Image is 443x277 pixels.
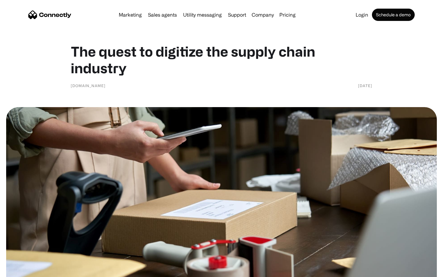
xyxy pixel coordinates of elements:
[181,12,224,17] a: Utility messaging
[358,82,372,89] div: [DATE]
[353,12,371,17] a: Login
[28,10,71,19] a: home
[12,266,37,275] ul: Language list
[225,12,249,17] a: Support
[6,266,37,275] aside: Language selected: English
[250,10,276,19] div: Company
[71,43,372,76] h1: The quest to digitize the supply chain industry
[277,12,298,17] a: Pricing
[146,12,179,17] a: Sales agents
[252,10,274,19] div: Company
[116,12,144,17] a: Marketing
[372,9,415,21] a: Schedule a demo
[71,82,106,89] div: [DOMAIN_NAME]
